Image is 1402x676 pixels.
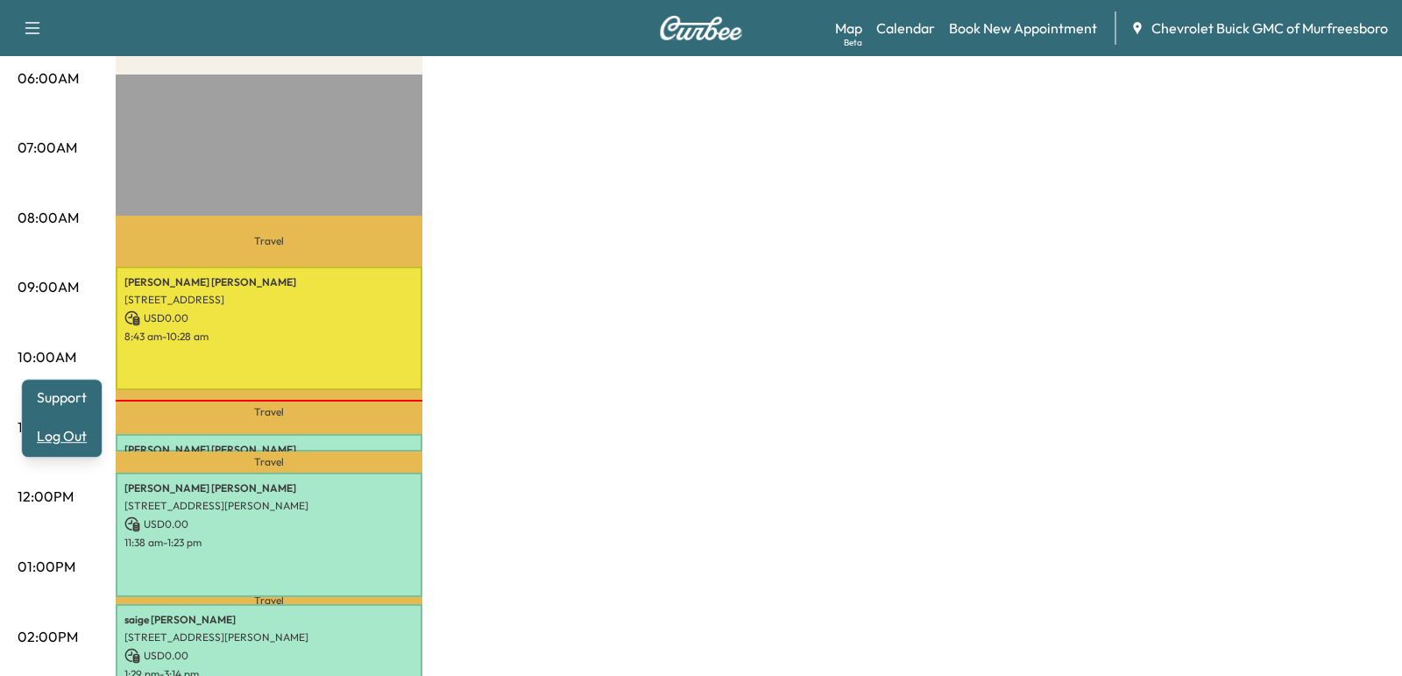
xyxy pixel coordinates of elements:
[116,216,422,267] p: Travel
[124,613,414,627] p: saige [PERSON_NAME]
[844,36,862,49] div: Beta
[1151,18,1388,39] span: Chevrolet Buick GMC of Murfreesboro
[659,16,743,40] img: Curbee Logo
[18,346,76,367] p: 10:00AM
[29,422,95,450] button: Log Out
[835,18,862,39] a: MapBeta
[116,452,422,473] p: Travel
[124,516,414,532] p: USD 0.00
[124,630,414,644] p: [STREET_ADDRESS][PERSON_NAME]
[18,276,79,297] p: 09:00AM
[876,18,935,39] a: Calendar
[124,330,414,344] p: 8:43 am - 10:28 am
[116,390,422,434] p: Travel
[18,207,79,228] p: 08:00AM
[29,387,95,408] a: Support
[124,481,414,495] p: [PERSON_NAME] [PERSON_NAME]
[124,648,414,664] p: USD 0.00
[949,18,1097,39] a: Book New Appointment
[124,443,414,457] p: [PERSON_NAME] [PERSON_NAME]
[124,293,414,307] p: [STREET_ADDRESS]
[124,275,414,289] p: [PERSON_NAME] [PERSON_NAME]
[18,137,77,158] p: 07:00AM
[18,556,75,577] p: 01:00PM
[18,68,79,89] p: 06:00AM
[116,597,422,604] p: Travel
[124,499,414,513] p: [STREET_ADDRESS][PERSON_NAME]
[18,486,74,507] p: 12:00PM
[124,536,414,550] p: 11:38 am - 1:23 pm
[124,310,414,326] p: USD 0.00
[18,626,78,647] p: 02:00PM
